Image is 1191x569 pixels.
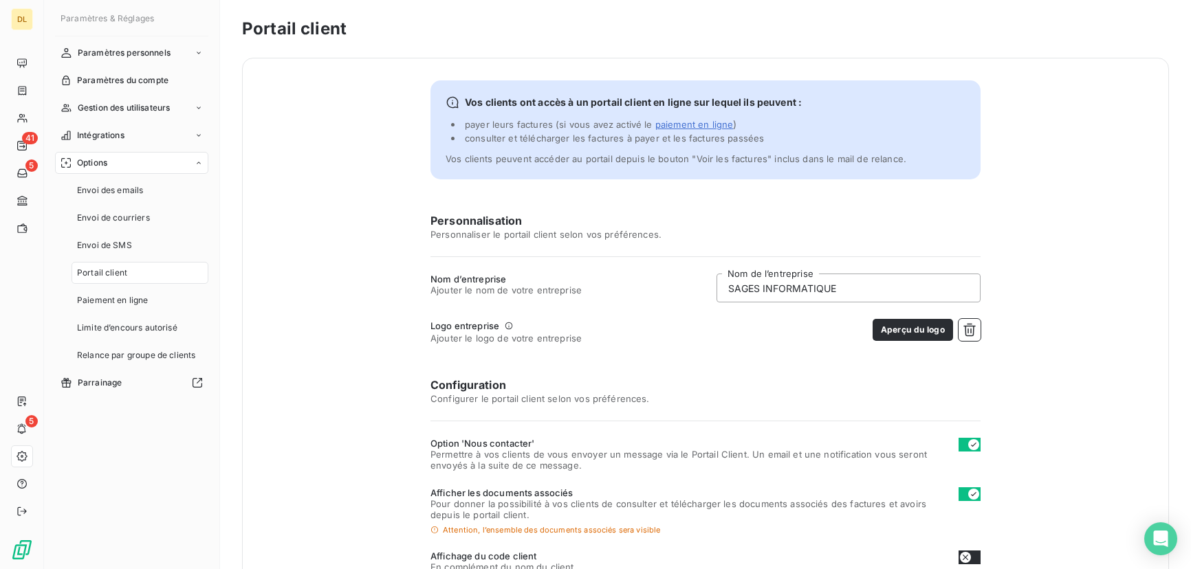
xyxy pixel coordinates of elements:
a: Envoi de courriers [72,207,208,229]
span: Gestion des utilisateurs [78,102,171,114]
span: Paramètres du compte [77,74,168,87]
span: Envoi des emails [77,184,143,197]
h3: Portail client [242,16,1169,41]
span: Option 'Nous contacter' [430,438,948,449]
span: Configurer le portail client selon vos préférences. [430,393,981,404]
span: Affichage du code client [430,550,574,561]
div: Open Intercom Messenger [1144,522,1177,555]
button: Aperçu du logo [873,319,953,341]
span: Vos clients peuvent accéder au portail depuis le bouton "Voir les factures" inclus dans le mail d... [446,153,906,164]
span: payer leurs factures (si vous avez activé le [465,119,733,130]
img: Logo LeanPay [11,539,33,561]
a: Paramètres du compte [55,69,208,91]
h6: Personnalisation [430,212,981,229]
span: 5 [25,159,38,172]
span: Limite d’encours autorisé [77,322,177,334]
span: Portail client [77,267,127,279]
span: Envoi de SMS [77,239,132,252]
a: Parrainage [55,372,208,394]
span: Nom d’entreprise [430,274,582,284]
span: Parrainage [78,377,122,389]
li: ) [451,118,906,131]
span: 5 [25,415,38,427]
input: placeholder [717,274,981,302]
a: Paiement en ligne [72,289,208,311]
span: Options [77,157,107,169]
a: Envoi des emails [72,179,208,201]
span: Permettre à vos clients de vous envoyer un message via le Portail Client. Un email et une notific... [430,449,948,471]
a: Limite d’encours autorisé [72,317,208,339]
span: Ajouter le logo de votre entreprise [430,333,582,344]
div: DL [11,8,33,30]
span: 41 [22,132,38,144]
span: Paramètres & Réglages [61,13,154,23]
span: Personnaliser le portail client selon vos préférences. [430,229,981,240]
span: Afficher les documents associés [430,487,948,498]
span: Attention, l’ensemble des documents associés sera visible [443,526,661,534]
span: Envoi de courriers [77,212,150,224]
h6: Configuration [430,377,981,393]
span: Paramètres personnels [78,47,171,59]
a: Portail client [72,262,208,284]
span: Logo entreprise [430,320,499,331]
span: Ajouter le nom de votre entreprise [430,284,582,295]
span: consulter et télécharger les factures à payer et les factures passées [465,133,764,144]
span: Paiement en ligne [77,294,149,306]
span: Intégrations [77,129,124,142]
span: paiement en ligne [655,119,734,130]
span: Pour donner la possibilité à vos clients de consulter et télécharger les documents associés des f... [430,498,948,520]
span: Relance par groupe de clients [77,349,195,361]
a: Relance par groupe de clients [72,344,208,366]
span: Vos clients ont accès à un portail client en ligne sur lequel ils peuvent : [465,96,802,109]
a: Envoi de SMS [72,234,208,256]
